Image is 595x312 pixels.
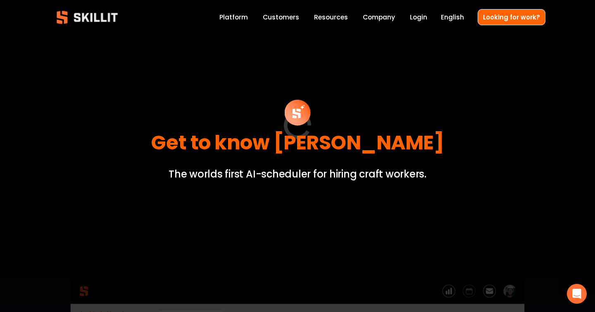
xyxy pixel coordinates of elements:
[263,12,299,23] a: Customers
[441,12,464,23] div: language picker
[151,127,444,161] strong: Get to know [PERSON_NAME]
[314,12,348,23] a: folder dropdown
[50,5,125,30] img: Skillit
[567,284,587,304] div: Open Intercom Messenger
[314,12,348,22] span: Resources
[478,9,545,25] a: Looking for work?
[219,12,248,23] a: Platform
[410,12,427,23] a: Login
[441,12,464,22] span: English
[363,12,395,23] a: Company
[169,167,426,181] span: The worlds first AI-scheduler for hiring craft workers.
